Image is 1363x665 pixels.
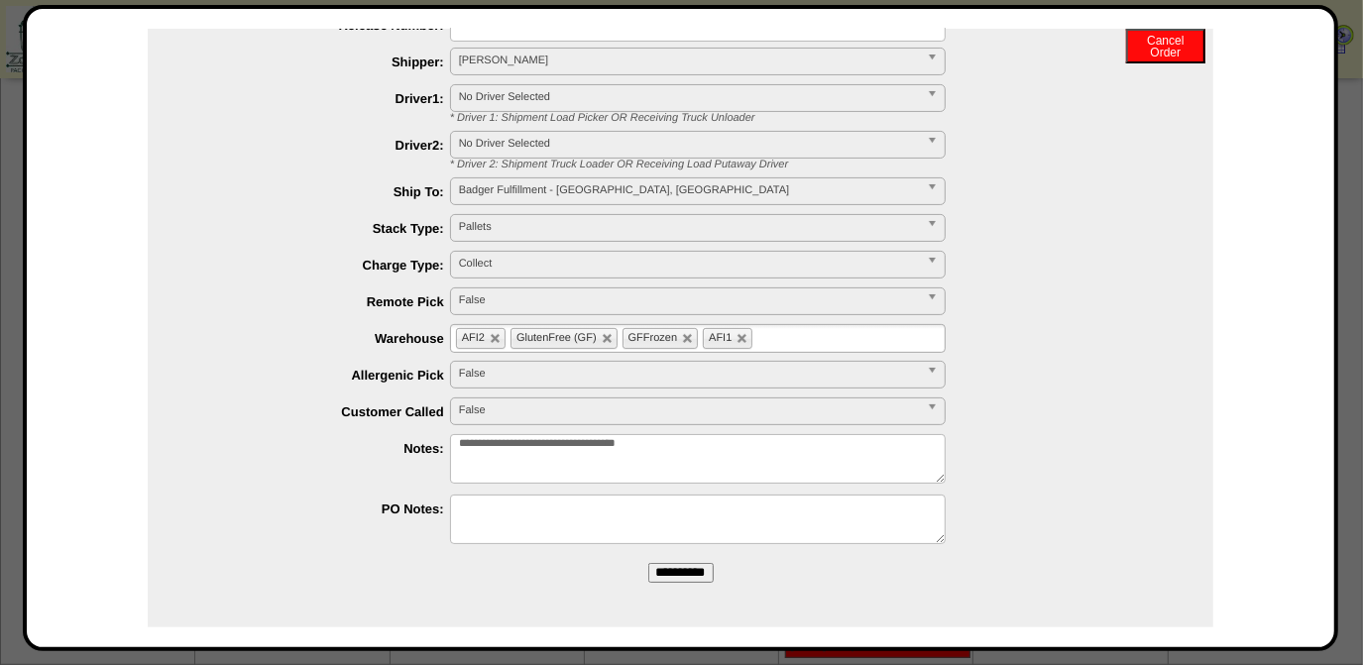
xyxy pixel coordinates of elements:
label: Driver2: [187,138,450,153]
label: Warehouse [187,331,450,346]
label: Notes: [187,441,450,456]
span: Collect [459,252,919,276]
span: No Driver Selected [459,132,919,156]
label: Allergenic Pick [187,368,450,383]
label: Ship To: [187,184,450,199]
span: False [459,288,919,312]
span: [PERSON_NAME] [459,49,919,72]
span: GlutenFree (GF) [516,332,597,344]
span: False [459,398,919,422]
label: Remote Pick [187,294,450,309]
label: Driver1: [187,91,450,106]
span: AFI1 [709,332,732,344]
button: CancelOrder [1126,29,1205,63]
span: GFFrozen [628,332,678,344]
label: Shipper: [187,55,450,69]
label: Stack Type: [187,221,450,236]
label: Charge Type: [187,258,450,273]
span: Pallets [459,215,919,239]
span: False [459,362,919,386]
div: * Driver 2: Shipment Truck Loader OR Receiving Load Putaway Driver [435,159,1213,170]
label: Customer Called [187,404,450,419]
span: Badger Fulfillment - [GEOGRAPHIC_DATA], [GEOGRAPHIC_DATA] [459,178,919,202]
div: * Driver 1: Shipment Load Picker OR Receiving Truck Unloader [435,112,1213,124]
span: AFI2 [462,332,485,344]
span: No Driver Selected [459,85,919,109]
label: PO Notes: [187,501,450,516]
